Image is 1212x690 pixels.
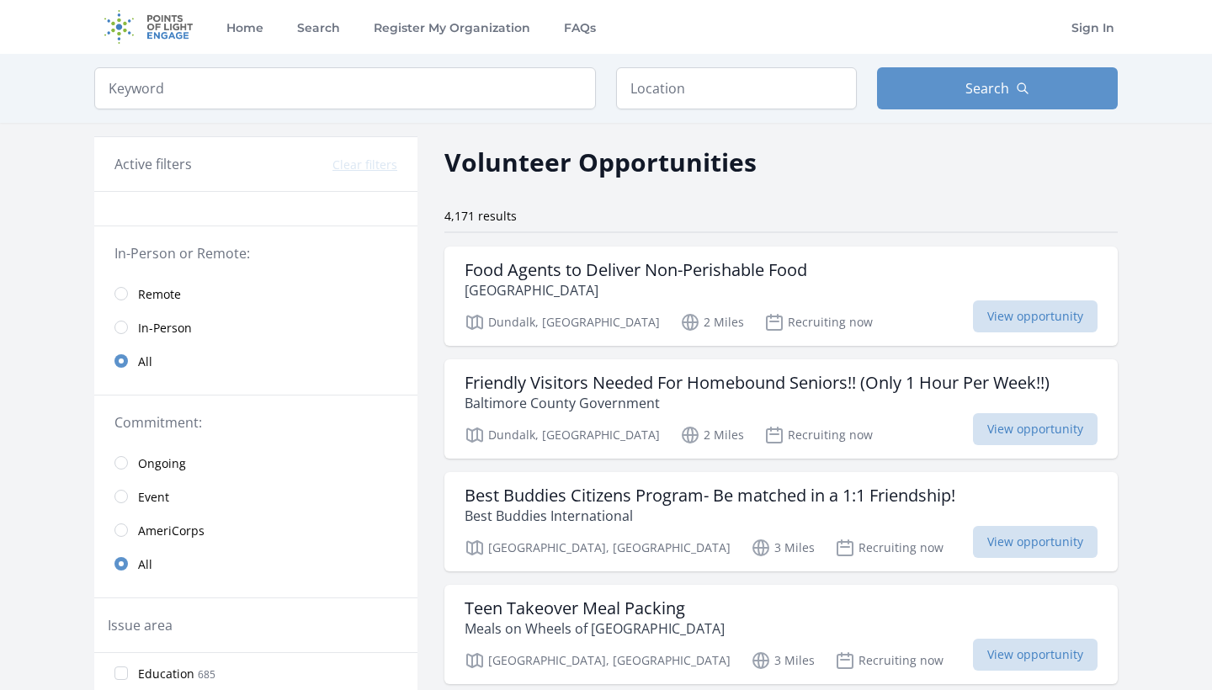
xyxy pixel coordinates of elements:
legend: Issue area [108,615,173,635]
p: Recruiting now [764,425,873,445]
span: View opportunity [973,413,1098,445]
span: 685 [198,667,215,682]
span: Remote [138,286,181,303]
p: [GEOGRAPHIC_DATA], [GEOGRAPHIC_DATA] [465,650,731,671]
legend: In-Person or Remote: [114,243,397,263]
span: Ongoing [138,455,186,472]
p: Baltimore County Government [465,393,1050,413]
legend: Commitment: [114,412,397,433]
p: 3 Miles [751,650,815,671]
a: Best Buddies Citizens Program- Be matched in a 1:1 Friendship! Best Buddies International [GEOGRA... [444,472,1118,571]
span: All [138,353,152,370]
span: Education [138,666,194,682]
p: Dundalk, [GEOGRAPHIC_DATA] [465,312,660,332]
p: [GEOGRAPHIC_DATA] [465,280,807,300]
h3: Active filters [114,154,192,174]
a: Ongoing [94,446,417,480]
a: Friendly Visitors Needed For Homebound Seniors!! (Only 1 Hour Per Week!!) Baltimore County Govern... [444,359,1118,459]
p: Dundalk, [GEOGRAPHIC_DATA] [465,425,660,445]
span: View opportunity [973,526,1098,558]
a: Remote [94,277,417,310]
p: 2 Miles [680,425,744,445]
input: Keyword [94,67,596,109]
a: Food Agents to Deliver Non-Perishable Food [GEOGRAPHIC_DATA] Dundalk, [GEOGRAPHIC_DATA] 2 Miles R... [444,247,1118,346]
h3: Teen Takeover Meal Packing [465,598,725,618]
h3: Food Agents to Deliver Non-Perishable Food [465,260,807,280]
a: Teen Takeover Meal Packing Meals on Wheels of [GEOGRAPHIC_DATA] [GEOGRAPHIC_DATA], [GEOGRAPHIC_DA... [444,585,1118,684]
a: AmeriCorps [94,513,417,547]
p: Recruiting now [835,650,944,671]
a: In-Person [94,310,417,344]
span: View opportunity [973,639,1098,671]
p: Best Buddies International [465,506,955,526]
span: AmeriCorps [138,523,205,539]
p: Recruiting now [835,538,944,558]
p: Meals on Wheels of [GEOGRAPHIC_DATA] [465,618,725,639]
span: All [138,556,152,573]
span: 4,171 results [444,208,517,224]
input: Education 685 [114,666,128,680]
button: Search [877,67,1118,109]
p: 2 Miles [680,312,744,332]
p: 3 Miles [751,538,815,558]
span: Search [965,78,1009,98]
span: In-Person [138,320,192,337]
h2: Volunteer Opportunities [444,143,757,181]
a: All [94,547,417,581]
a: All [94,344,417,378]
h3: Best Buddies Citizens Program- Be matched in a 1:1 Friendship! [465,486,955,506]
button: Clear filters [332,157,397,173]
span: View opportunity [973,300,1098,332]
h3: Friendly Visitors Needed For Homebound Seniors!! (Only 1 Hour Per Week!!) [465,373,1050,393]
input: Location [616,67,857,109]
p: [GEOGRAPHIC_DATA], [GEOGRAPHIC_DATA] [465,538,731,558]
p: Recruiting now [764,312,873,332]
a: Event [94,480,417,513]
span: Event [138,489,169,506]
